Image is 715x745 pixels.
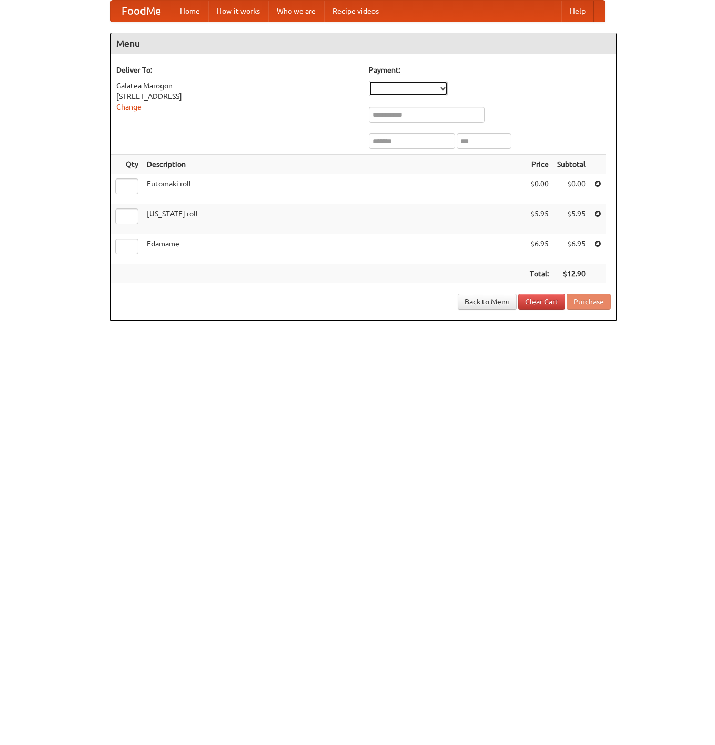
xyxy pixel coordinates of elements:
a: FoodMe [111,1,172,22]
th: Total: [526,264,553,284]
td: $5.95 [553,204,590,234]
th: Qty [111,155,143,174]
td: [US_STATE] roll [143,204,526,234]
div: [STREET_ADDRESS] [116,91,358,102]
h5: Deliver To: [116,65,358,75]
div: Galatea Marogon [116,81,358,91]
th: Price [526,155,553,174]
td: $6.95 [553,234,590,264]
td: Edamame [143,234,526,264]
th: Description [143,155,526,174]
a: Home [172,1,208,22]
td: Futomaki roll [143,174,526,204]
th: Subtotal [553,155,590,174]
a: Clear Cart [518,294,565,310]
a: Who we are [268,1,324,22]
td: $6.95 [526,234,553,264]
td: $0.00 [526,174,553,204]
td: $5.95 [526,204,553,234]
h4: Menu [111,33,616,54]
h5: Payment: [369,65,611,75]
a: Help [561,1,594,22]
td: $0.00 [553,174,590,204]
a: Change [116,103,142,111]
a: Recipe videos [324,1,387,22]
a: How it works [208,1,268,22]
button: Purchase [567,294,611,310]
th: $12.90 [553,264,590,284]
a: Back to Menu [458,294,517,310]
